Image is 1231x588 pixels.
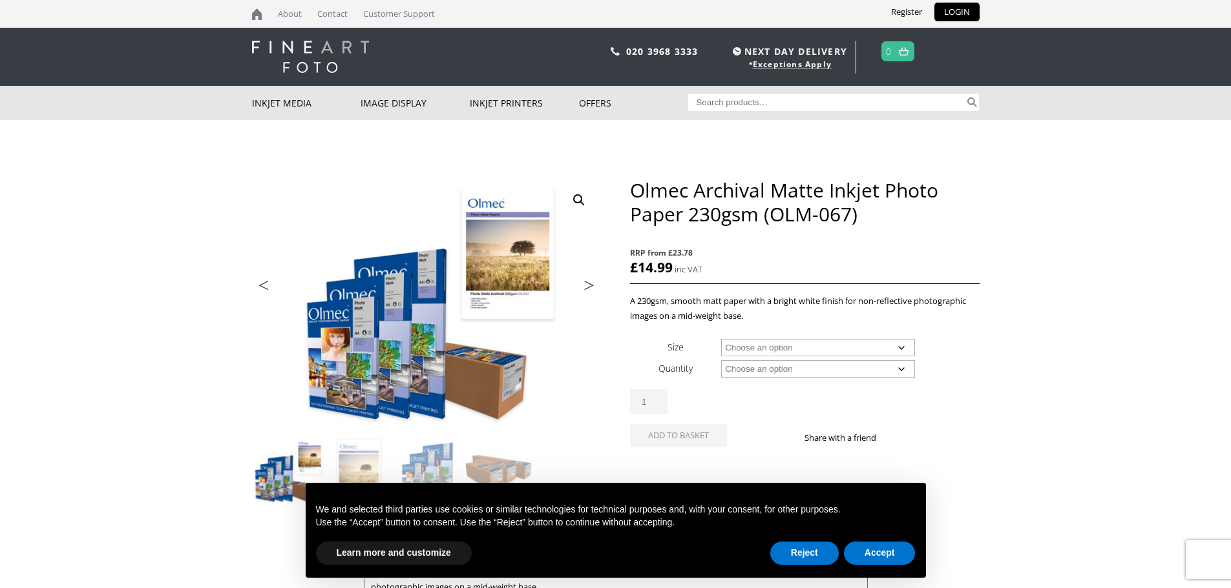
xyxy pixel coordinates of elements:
[611,47,620,56] img: phone.svg
[253,436,322,506] img: Olmec Archival Matte Inkjet Photo Paper 230gsm (OLM-067)
[923,432,933,443] img: email sharing button
[324,436,394,506] img: Olmec Archival Matte Inkjet Photo Paper 230gsm (OLM-067) - Image 2
[907,432,918,443] img: twitter sharing button
[252,178,601,436] img: Olmec Archival Matte Inkjet Photo Paper 230gsm (OLM-067)
[316,503,916,516] p: We and selected third parties use cookies or similar technologies for technical purposes and, wit...
[658,362,693,374] label: Quantity
[567,188,591,212] a: View full-screen image gallery
[668,341,684,353] label: Size
[753,59,832,70] a: Exceptions Apply
[965,94,980,111] button: Search
[844,542,916,565] button: Accept
[466,436,536,506] img: Olmec Archival Matte Inkjet Photo Paper 230gsm (OLM-067) - Image 4
[881,3,932,21] a: Register
[252,86,361,120] a: Inkjet Media
[626,45,699,57] a: 020 3968 3333
[630,294,979,323] p: A 230gsm, smooth matt paper with a bright white finish for non-reflective photographic images on ...
[886,42,892,61] a: 0
[630,178,979,226] h1: Olmec Archival Matte Inkjet Photo Paper 230gsm (OLM-067)
[892,432,902,443] img: facebook sharing button
[688,94,965,111] input: Search products…
[395,436,465,506] img: Olmec Archival Matte Inkjet Photo Paper 230gsm (OLM-067) - Image 3
[730,44,847,59] span: NEXT DAY DELIVERY
[630,258,638,276] span: £
[361,86,470,120] a: Image Display
[770,542,839,565] button: Reject
[252,41,369,73] img: logo-white.svg
[733,47,741,56] img: time.svg
[934,3,980,21] a: LOGIN
[899,47,909,56] img: basket.svg
[630,424,727,447] button: Add to basket
[630,389,668,414] input: Product quantity
[630,245,979,260] span: RRP from £23.78
[316,542,472,565] button: Learn more and customize
[630,258,673,276] bdi: 14.99
[470,86,579,120] a: Inkjet Printers
[579,86,688,120] a: Offers
[316,516,916,529] p: Use the “Accept” button to consent. Use the “Reject” button to continue without accepting.
[805,431,892,445] p: Share with a friend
